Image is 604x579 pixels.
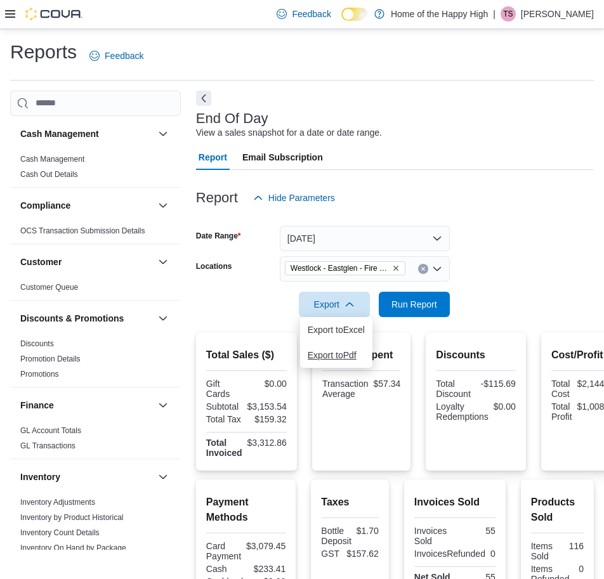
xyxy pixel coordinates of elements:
button: Export toPdf [300,342,372,368]
h2: Invoices Sold [414,495,496,510]
span: Export to Pdf [308,350,365,360]
div: 116 [560,541,584,551]
button: Hide Parameters [248,185,340,211]
h2: Products Sold [531,495,584,525]
h3: Inventory [20,471,60,483]
div: $3,153.54 [247,401,287,412]
button: Compliance [20,199,153,212]
a: Customer Queue [20,283,78,292]
h3: Finance [20,399,54,412]
h2: Taxes [321,495,379,510]
span: Cash Management [20,154,84,164]
div: 0 [490,549,496,559]
div: 0 [574,564,584,574]
h3: Customer [20,256,62,268]
a: Promotion Details [20,355,81,363]
div: Customer [10,280,181,300]
div: $0.00 [249,379,287,389]
h3: Cash Management [20,127,99,140]
div: Tynica Schmode [501,6,516,22]
div: 55 [457,526,496,536]
div: GST [321,549,341,559]
a: Feedback [272,1,336,27]
div: Total Profit [551,401,572,422]
label: Locations [196,261,232,271]
a: Inventory Count Details [20,528,100,537]
div: $233.41 [249,564,286,574]
span: Promotion Details [20,354,81,364]
p: Home of the Happy High [391,6,488,22]
strong: Total Invoiced [206,438,242,458]
div: Loyalty Redemptions [436,401,489,422]
a: Discounts [20,339,54,348]
button: Export [299,292,370,317]
div: Total Discount [436,379,473,399]
p: [PERSON_NAME] [521,6,594,22]
span: Email Subscription [242,145,323,170]
img: Cova [25,8,82,20]
button: Cash Management [20,127,153,140]
button: Open list of options [432,264,442,274]
div: -$115.69 [478,379,516,389]
button: Customer [155,254,171,270]
h2: Payment Methods [206,495,286,525]
span: Feedback [292,8,331,20]
button: Inventory [20,471,153,483]
div: Invoices Sold [414,526,452,546]
a: Cash Management [20,155,84,164]
div: Total Tax [206,414,244,424]
div: $159.32 [249,414,287,424]
a: GL Transactions [20,441,75,450]
a: GL Account Totals [20,426,81,435]
div: Card Payment [206,541,241,561]
div: $1.70 [357,526,379,536]
p: | [493,6,496,22]
span: GL Transactions [20,441,75,451]
a: OCS Transaction Submission Details [20,226,145,235]
div: $57.34 [374,379,401,389]
button: Next [196,91,211,106]
div: $3,079.45 [246,541,286,551]
span: Discounts [20,339,54,349]
span: Westlock - Eastglen - Fire & Flower [285,261,405,275]
span: OCS Transaction Submission Details [20,226,145,236]
div: $0.00 [494,401,516,412]
span: Inventory Count Details [20,528,100,538]
button: Finance [155,398,171,413]
h3: Report [196,190,238,205]
label: Date Range [196,231,241,241]
span: Customer Queue [20,282,78,292]
span: Feedback [105,49,143,62]
div: Bottle Deposit [321,526,351,546]
h2: Total Sales ($) [206,348,287,363]
button: Run Report [379,292,450,317]
button: Discounts & Promotions [20,312,153,325]
span: Export to Excel [308,325,365,335]
button: Clear input [418,264,428,274]
span: GL Account Totals [20,426,81,436]
span: TS [503,6,513,22]
div: Transaction Average [322,379,369,399]
h3: End Of Day [196,111,268,126]
span: Cash Out Details [20,169,78,179]
div: $3,312.86 [247,438,287,448]
button: Export toExcel [300,317,372,342]
h3: Compliance [20,199,70,212]
div: Gift Cards [206,379,244,399]
span: Promotions [20,369,59,379]
div: Finance [10,423,181,459]
div: InvoicesRefunded [414,549,485,559]
a: Feedback [84,43,148,68]
a: Inventory by Product Historical [20,513,124,522]
span: Inventory Adjustments [20,497,95,507]
div: Compliance [10,223,181,244]
span: Inventory by Product Historical [20,512,124,523]
a: Inventory Adjustments [20,498,95,507]
button: Inventory [155,469,171,485]
button: [DATE] [280,226,450,251]
div: Cash Management [10,152,181,187]
span: Dark Mode [341,21,342,22]
a: Inventory On Hand by Package [20,543,126,552]
span: Westlock - Eastglen - Fire & Flower [291,262,390,275]
span: Hide Parameters [268,192,335,204]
